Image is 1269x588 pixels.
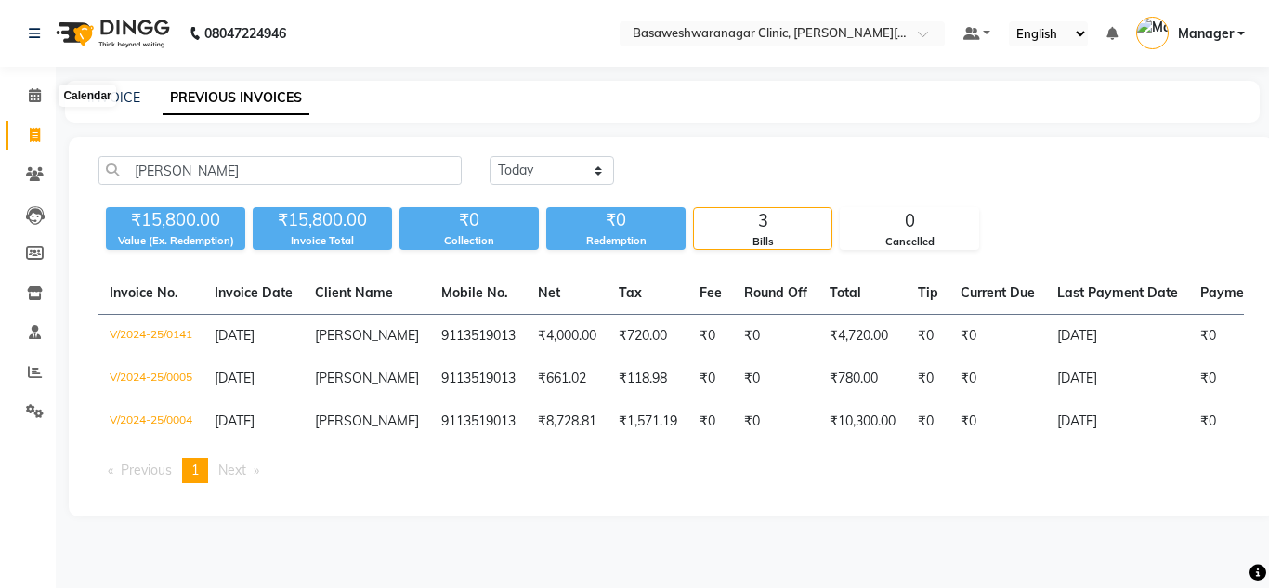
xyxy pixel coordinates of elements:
td: 9113519013 [430,358,527,400]
td: ₹0 [733,358,818,400]
td: ₹0 [949,315,1046,359]
td: ₹10,300.00 [818,400,907,443]
div: 3 [694,208,831,234]
td: ₹0 [733,315,818,359]
span: [DATE] [215,370,255,386]
span: Mobile No. [441,284,508,301]
span: Round Off [744,284,807,301]
div: 0 [841,208,978,234]
td: ₹661.02 [527,358,608,400]
td: ₹4,000.00 [527,315,608,359]
span: Total [830,284,861,301]
span: Manager [1178,24,1234,44]
td: ₹720.00 [608,315,688,359]
td: ₹0 [907,315,949,359]
td: 9113519013 [430,315,527,359]
div: ₹15,800.00 [106,207,245,233]
img: logo [47,7,175,59]
td: [DATE] [1046,358,1189,400]
td: 9113519013 [430,400,527,443]
div: ₹0 [546,207,686,233]
td: V/2024-25/0141 [98,315,203,359]
td: ₹8,728.81 [527,400,608,443]
td: ₹0 [733,400,818,443]
span: [PERSON_NAME] [315,370,419,386]
td: ₹118.98 [608,358,688,400]
td: [DATE] [1046,400,1189,443]
div: ₹15,800.00 [253,207,392,233]
td: V/2024-25/0004 [98,400,203,443]
span: [PERSON_NAME] [315,327,419,344]
td: ₹4,720.00 [818,315,907,359]
div: ₹0 [399,207,539,233]
span: Invoice Date [215,284,293,301]
td: ₹0 [688,400,733,443]
span: Invoice No. [110,284,178,301]
td: ₹0 [907,400,949,443]
td: ₹0 [688,315,733,359]
span: [DATE] [215,412,255,429]
b: 08047224946 [204,7,286,59]
span: Current Due [961,284,1035,301]
div: Cancelled [841,234,978,250]
span: Fee [700,284,722,301]
span: Previous [121,462,172,478]
span: Tip [918,284,938,301]
span: Tax [619,284,642,301]
span: [PERSON_NAME] [315,412,419,429]
span: Next [218,462,246,478]
div: Collection [399,233,539,249]
span: 1 [191,462,199,478]
span: Client Name [315,284,393,301]
td: ₹0 [907,358,949,400]
nav: Pagination [98,458,1244,483]
span: Net [538,284,560,301]
input: Search by Name/Mobile/Email/Invoice No [98,156,462,185]
td: ₹0 [949,358,1046,400]
div: Bills [694,234,831,250]
td: ₹1,571.19 [608,400,688,443]
span: [DATE] [215,327,255,344]
td: [DATE] [1046,315,1189,359]
div: Value (Ex. Redemption) [106,233,245,249]
span: Last Payment Date [1057,284,1178,301]
td: ₹0 [949,400,1046,443]
td: ₹0 [688,358,733,400]
td: V/2024-25/0005 [98,358,203,400]
div: Invoice Total [253,233,392,249]
div: Calendar [59,85,115,107]
div: Redemption [546,233,686,249]
img: Manager [1136,17,1169,49]
td: ₹780.00 [818,358,907,400]
a: PREVIOUS INVOICES [163,82,309,115]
